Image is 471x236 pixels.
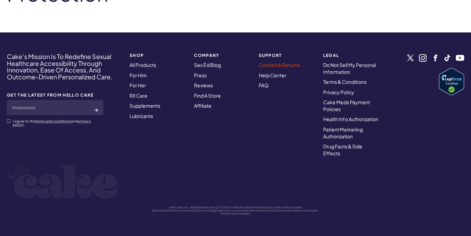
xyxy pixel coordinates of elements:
[130,72,147,78] a: For Him
[130,102,160,109] a: Supplements
[7,164,118,199] img: logo-white
[323,143,362,156] a: Drug Facts & Side Effects
[194,62,221,68] a: Sex Ed Blog
[323,126,363,139] a: Patient Marketing Authorization
[35,119,71,123] a: terms and conditions
[259,82,268,88] a: FAQ
[130,92,147,99] a: RX Care
[323,79,367,85] a: Terms & Conditions
[439,68,464,95] a: Verify LegitScript Approval for www.hellocake.com
[130,113,153,119] a: Lubricants
[259,53,315,58] strong: Support
[13,119,103,126] p: I agree to the and .
[323,53,379,58] strong: Legal
[194,92,221,99] a: Find A Store
[7,206,464,209] p: Hello Cake, Inc. All Rights Reserved, 2023 | SSL Certificate | Apple Pay & all major credit cards...
[323,116,378,122] a: Health Info Authorization
[194,102,212,109] a: Affiliate
[323,99,370,112] a: Cake Meds Payment Policies
[194,72,207,78] a: Press
[221,212,250,215] a: A Hello Cake Company
[194,53,250,58] strong: COMPANY
[439,68,464,95] img: Verify Approval for www.hellocake.com
[130,53,186,58] strong: SHOP
[194,82,213,88] a: Reviews
[130,82,146,88] a: For Her
[7,53,121,80] h4: Cake’s Mission Is To Redefine Sexual Healthcare Accessibility Through Innovation, Ease Of Access,...
[130,62,156,68] a: All Products
[323,89,354,95] a: Privacy Policy
[259,72,286,78] a: Help Center
[7,93,103,97] strong: GET THE LATEST FROM HELLO CAKE
[259,62,300,68] a: Contact & Returns
[323,62,376,75] a: Do Not Sell My Personal Information
[7,209,464,212] p: By entering this site you swear that you are of legal age in your area to view adult material and...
